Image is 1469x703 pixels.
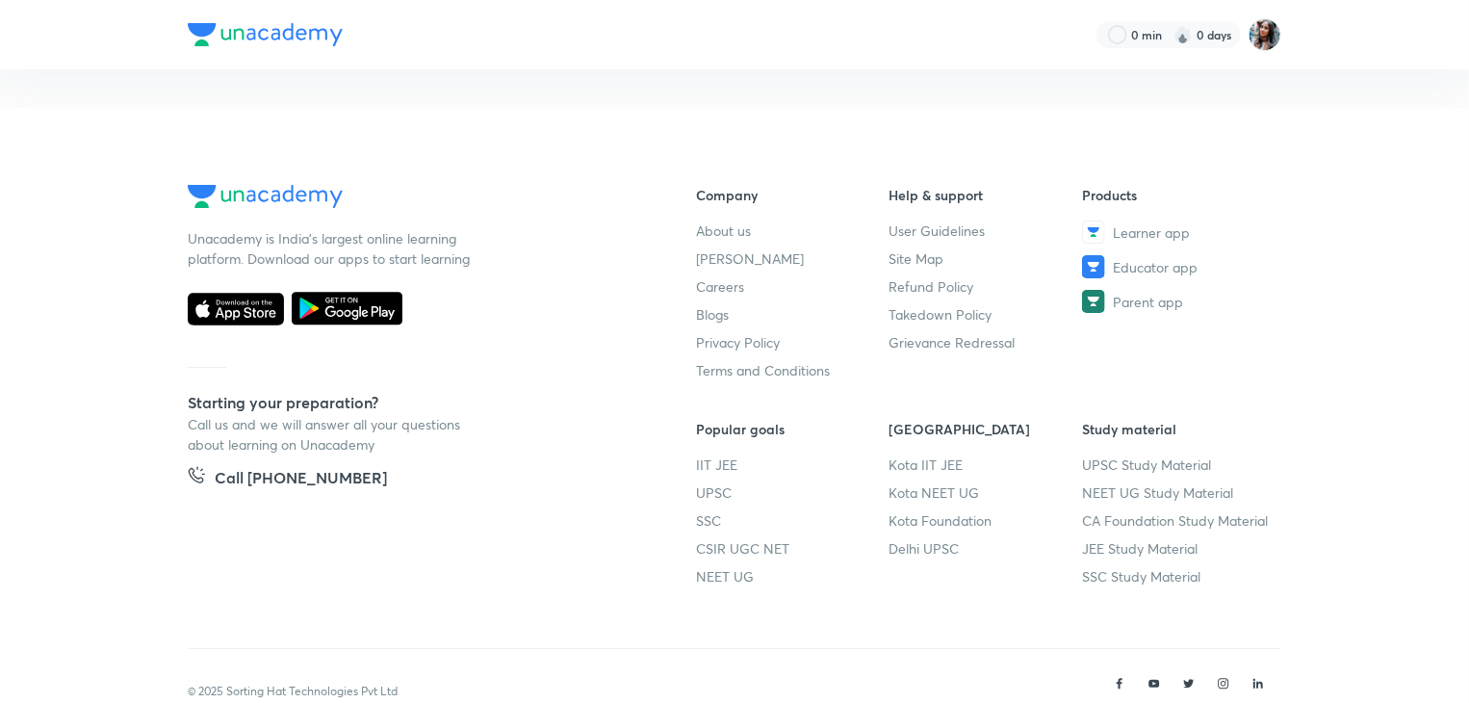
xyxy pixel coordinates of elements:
span: Learner app [1113,222,1190,243]
h6: Popular goals [696,419,889,439]
span: Careers [696,276,744,297]
a: UPSC [696,482,889,503]
a: Company Logo [188,185,634,213]
img: Company Logo [188,185,343,208]
a: SSC [696,510,889,531]
a: Privacy Policy [696,332,889,352]
a: About us [696,221,889,241]
a: Refund Policy [889,276,1083,297]
p: Call us and we will answer all your questions about learning on Unacademy [188,414,477,455]
h6: Help & support [889,185,1083,205]
img: Parent app [1082,290,1105,313]
a: Takedown Policy [889,304,1083,325]
h5: Starting your preparation? [188,391,634,414]
a: Site Map [889,248,1083,269]
h6: Products [1082,185,1276,205]
a: NEET UG Study Material [1082,482,1276,503]
a: Terms and Conditions [696,360,889,380]
a: SSC Study Material [1082,566,1276,586]
a: UPSC Study Material [1082,455,1276,475]
a: Kota IIT JEE [889,455,1083,475]
a: CSIR UGC NET [696,538,889,559]
a: Grievance Redressal [889,332,1083,352]
a: [PERSON_NAME] [696,248,889,269]
a: Call [PHONE_NUMBER] [188,466,387,493]
h5: Call [PHONE_NUMBER] [215,466,387,493]
a: Parent app [1082,290,1276,313]
a: Educator app [1082,255,1276,278]
a: IIT JEE [696,455,889,475]
img: streak [1173,25,1193,44]
img: Learner app [1082,221,1105,244]
img: Educator app [1082,255,1105,278]
a: User Guidelines [889,221,1083,241]
a: Careers [696,276,889,297]
p: Unacademy is India’s largest online learning platform. Download our apps to start learning [188,228,477,269]
h6: [GEOGRAPHIC_DATA] [889,419,1083,439]
img: Company Logo [188,23,343,46]
a: Delhi UPSC [889,538,1083,559]
span: Educator app [1113,257,1198,277]
a: JEE Study Material [1082,538,1276,559]
img: Neha Kardam [1249,18,1281,51]
p: © 2025 Sorting Hat Technologies Pvt Ltd [188,683,398,700]
a: Kota Foundation [889,510,1083,531]
a: Kota NEET UG [889,482,1083,503]
a: Learner app [1082,221,1276,244]
span: Parent app [1113,292,1183,312]
a: CA Foundation Study Material [1082,510,1276,531]
a: NEET UG [696,566,889,586]
a: Blogs [696,304,889,325]
h6: Study material [1082,419,1276,439]
h6: Company [696,185,889,205]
